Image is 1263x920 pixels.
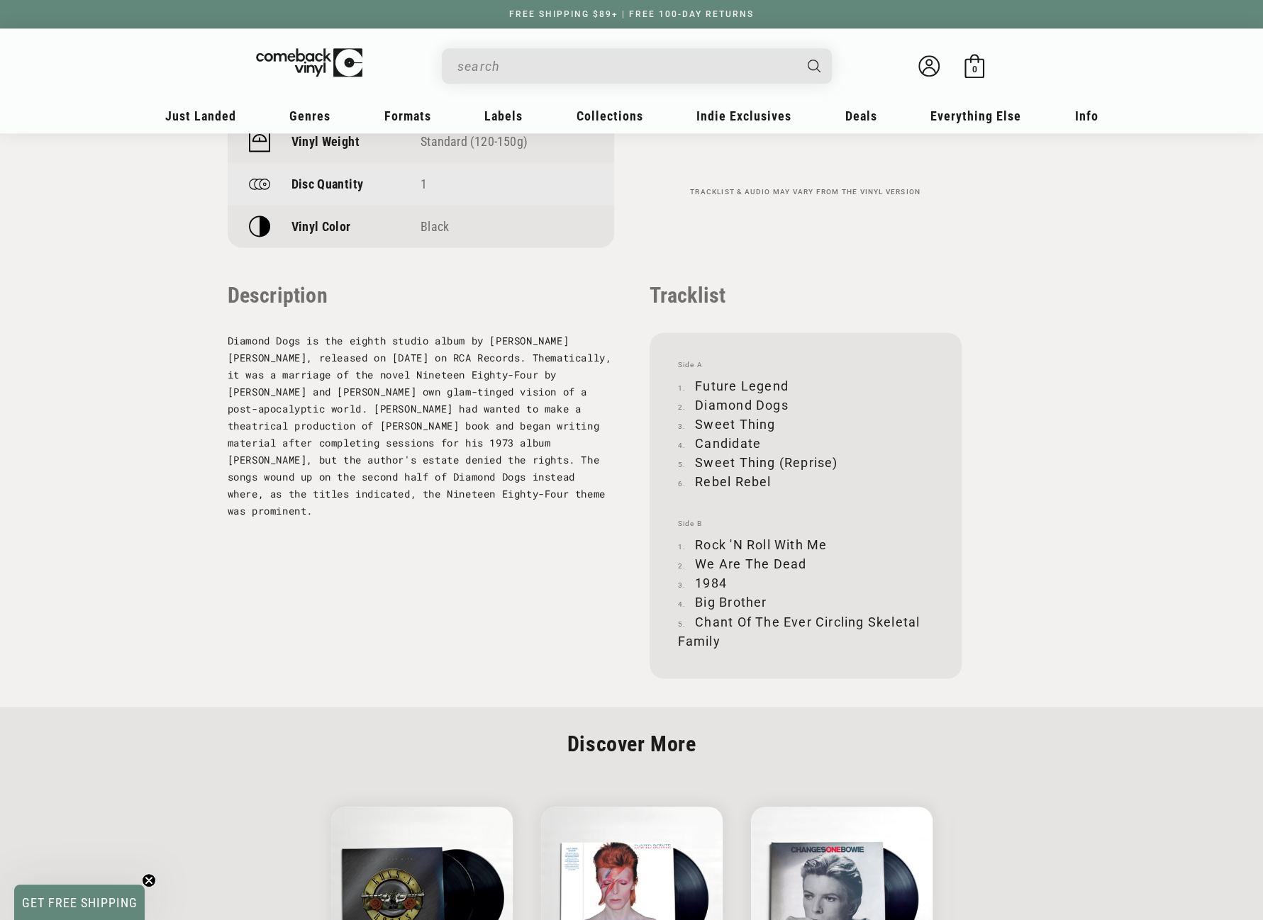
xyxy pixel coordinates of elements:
[696,108,791,123] span: Indie Exclusives
[678,396,933,415] li: Diamond Dogs
[845,108,877,123] span: Deals
[678,361,933,369] span: Side A
[678,612,933,650] li: Chant Of The Ever Circling Skeletal Family
[142,873,156,887] button: Close teaser
[14,885,145,920] div: GET FREE SHIPPINGClose teaser
[678,535,933,554] li: Rock 'N Roll With Me
[442,48,832,84] div: Search
[678,593,933,612] li: Big Brother
[678,520,933,528] span: Side B
[972,64,977,74] span: 0
[22,895,138,910] span: GET FREE SHIPPING
[577,108,643,123] span: Collections
[291,219,351,234] p: Vinyl Color
[795,48,833,84] button: Search
[1075,108,1098,123] span: Info
[650,188,962,196] p: Tracklist & audio may vary from the vinyl version
[930,108,1021,123] span: Everything Else
[291,176,364,191] p: Disc Quantity
[484,108,523,123] span: Labels
[678,573,933,593] li: 1984
[678,376,933,396] li: Future Legend
[291,134,360,149] p: Vinyl Weight
[678,453,933,472] li: Sweet Thing (Reprise)
[678,554,933,573] li: We Are The Dead
[457,52,794,81] input: When autocomplete results are available use up and down arrows to review and enter to select
[678,472,933,491] li: Rebel Rebel
[421,176,427,191] span: 1
[678,434,933,453] li: Candidate
[650,283,962,308] p: Tracklist
[495,9,768,19] a: FREE SHIPPING $89+ | FREE 100-DAY RETURNS
[421,134,528,149] a: Standard (120-150g)
[289,108,330,123] span: Genres
[228,283,614,308] p: Description
[228,332,614,520] p: Diamond Dogs is the eighth studio album by [PERSON_NAME] [PERSON_NAME], released on [DATE] on RCA...
[678,415,933,434] li: Sweet Thing
[165,108,236,123] span: Just Landed
[384,108,431,123] span: Formats
[421,219,449,234] span: Black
